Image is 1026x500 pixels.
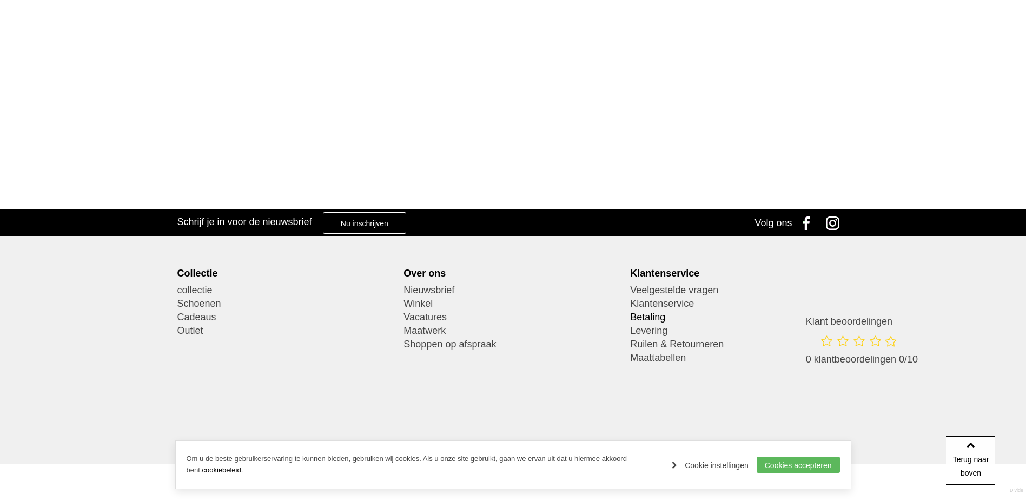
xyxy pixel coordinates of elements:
[795,209,822,236] a: Facebook
[806,315,918,327] h3: Klant beoordelingen
[757,457,840,473] a: Cookies accepteren
[806,315,918,377] a: Klant beoordelingen 0 klantbeoordelingen 0/10
[177,311,395,324] a: Cadeaus
[630,338,849,351] a: Ruilen & Retourneren
[403,338,622,351] a: Shoppen op afspraak
[1010,484,1023,497] a: Divide
[630,284,849,297] a: Veelgestelde vragen
[822,209,849,236] a: Instagram
[323,212,406,234] a: Nu inschrijven
[630,351,849,365] a: Maattabellen
[177,267,395,279] div: Collectie
[177,284,395,297] a: collectie
[403,284,622,297] a: Nieuwsbrief
[806,354,918,365] span: 0 klantbeoordelingen 0/10
[403,267,622,279] div: Over ons
[630,324,849,338] a: Levering
[202,466,241,474] a: cookiebeleid
[946,436,995,485] a: Terug naar boven
[630,297,849,311] a: Klantenservice
[403,324,622,338] a: Maatwerk
[177,216,312,228] h3: Schrijf je in voor de nieuwsbrief
[187,453,661,476] p: Om u de beste gebruikerservaring te kunnen bieden, gebruiken wij cookies. Als u onze site gebruik...
[403,297,622,311] a: Winkel
[630,311,849,324] a: Betaling
[630,267,849,279] div: Klantenservice
[177,297,395,311] a: Schoenen
[672,457,749,473] a: Cookie instellingen
[403,311,622,324] a: Vacatures
[177,324,395,338] a: Outlet
[754,209,792,236] div: Volg ons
